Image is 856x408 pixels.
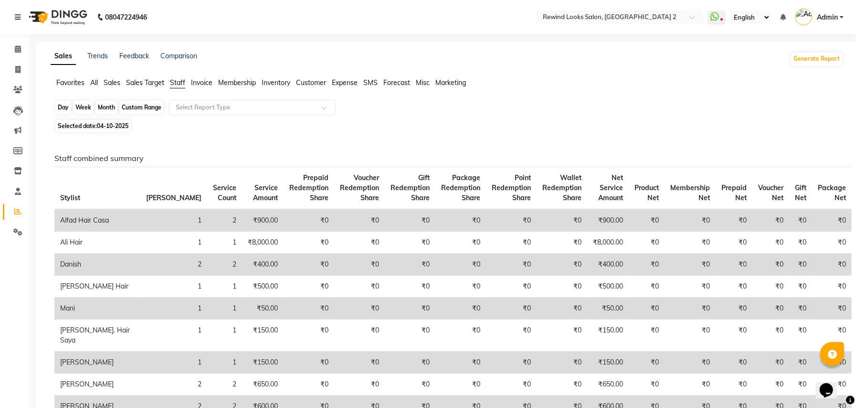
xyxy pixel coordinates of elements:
div: Month [95,101,117,114]
td: [PERSON_NAME] [54,374,140,396]
span: Prepaid Redemption Share [289,173,328,202]
td: ₹150.00 [587,352,629,374]
td: ₹0 [334,232,385,254]
td: ₹0 [789,320,812,352]
td: ₹0 [385,232,435,254]
td: ₹0 [486,276,537,298]
td: ₹0 [752,320,789,352]
div: Day [55,101,71,114]
td: ₹0 [716,374,752,396]
td: ₹150.00 [242,320,284,352]
td: ₹0 [789,298,812,320]
td: [PERSON_NAME]. Hair Saya [54,320,140,352]
span: Gift Redemption Share [391,173,430,202]
td: ₹0 [665,352,716,374]
td: ₹0 [435,232,486,254]
span: Invoice [191,78,212,87]
td: ₹0 [789,232,812,254]
span: Product Net [634,183,659,202]
a: Sales [51,48,76,65]
td: ₹0 [284,320,334,352]
td: 2 [207,254,242,276]
td: ₹150.00 [587,320,629,352]
td: ₹900.00 [242,209,284,232]
td: ₹0 [486,232,537,254]
td: 1 [140,276,207,298]
span: Selected date: [55,120,131,132]
td: 1 [140,352,207,374]
td: 2 [207,209,242,232]
td: ₹0 [486,374,537,396]
td: ₹0 [435,276,486,298]
td: ₹0 [334,352,385,374]
td: ₹0 [385,254,435,276]
td: ₹0 [334,320,385,352]
td: ₹500.00 [587,276,629,298]
div: Week [73,101,94,114]
span: All [90,78,98,87]
td: ₹0 [812,254,852,276]
td: ₹0 [716,209,752,232]
td: ₹0 [435,352,486,374]
td: ₹0 [812,352,852,374]
td: ₹0 [629,374,665,396]
td: ₹0 [665,209,716,232]
td: ₹650.00 [587,374,629,396]
td: ₹0 [537,232,587,254]
td: ₹0 [752,276,789,298]
td: ₹0 [665,276,716,298]
td: ₹0 [486,209,537,232]
td: ₹0 [716,320,752,352]
td: 1 [207,320,242,352]
td: ₹0 [752,232,789,254]
td: ₹0 [629,209,665,232]
td: ₹0 [385,374,435,396]
td: ₹400.00 [242,254,284,276]
b: 08047224946 [105,4,147,31]
td: ₹0 [385,298,435,320]
td: ₹0 [629,232,665,254]
td: ₹0 [665,320,716,352]
td: ₹0 [716,276,752,298]
td: ₹0 [812,298,852,320]
span: Gift Net [795,183,806,202]
span: Prepaid Net [721,183,747,202]
td: ₹0 [385,352,435,374]
td: ₹0 [752,254,789,276]
td: ₹150.00 [242,352,284,374]
td: ₹50.00 [242,298,284,320]
td: [PERSON_NAME] Hair [54,276,140,298]
td: ₹0 [537,298,587,320]
td: ₹0 [812,209,852,232]
td: ₹0 [537,209,587,232]
td: ₹900.00 [587,209,629,232]
td: ₹0 [629,352,665,374]
td: ₹0 [752,374,789,396]
td: 2 [140,374,207,396]
div: Custom Range [119,101,164,114]
td: ₹0 [716,232,752,254]
td: ₹0 [284,254,334,276]
td: ₹0 [435,298,486,320]
button: Generate Report [791,52,842,65]
span: Inventory [262,78,290,87]
span: Sales Target [126,78,164,87]
td: ₹0 [435,254,486,276]
span: SMS [363,78,378,87]
td: ₹0 [752,352,789,374]
span: Point Redemption Share [492,173,531,202]
td: ₹0 [486,320,537,352]
td: ₹0 [385,209,435,232]
td: ₹0 [284,276,334,298]
td: ₹0 [812,374,852,396]
td: ₹0 [789,352,812,374]
span: Admin [817,12,838,22]
a: Comparison [160,52,197,60]
td: ₹650.00 [242,374,284,396]
td: ₹0 [716,352,752,374]
td: ₹0 [789,209,812,232]
a: Trends [87,52,108,60]
td: 1 [207,298,242,320]
td: ₹0 [752,209,789,232]
span: [PERSON_NAME] [146,193,201,202]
